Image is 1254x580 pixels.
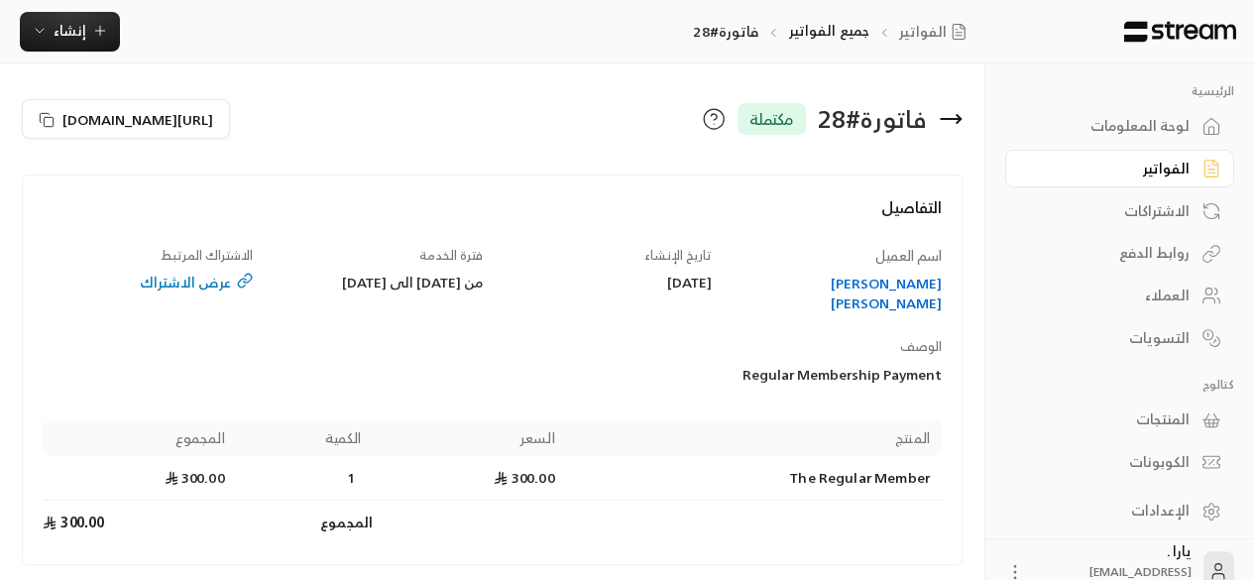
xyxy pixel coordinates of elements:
[1005,492,1234,530] a: الإعدادات
[43,420,236,456] th: المجموع
[237,501,374,544] td: المجموع
[1122,21,1238,43] img: Logo
[693,22,758,42] p: فاتورة#28
[373,456,566,501] td: 300.00
[43,501,236,544] td: 300.00
[1005,401,1234,439] a: المنتجات
[20,12,120,52] button: إنشاء
[749,107,794,131] span: مكتملة
[237,420,374,456] th: الكمية
[644,244,712,267] span: تاريخ الإنشاء
[1030,243,1190,263] div: روابط الدفع
[502,365,942,385] div: Regular Membership Payment
[693,21,974,42] nav: breadcrumb
[875,243,942,268] span: اسم العميل
[1030,116,1190,136] div: لوحة المعلومات
[43,195,942,239] h4: التفاصيل
[1005,277,1234,315] a: العملاء
[1030,501,1190,521] div: الإعدادات
[1005,234,1234,273] a: روابط الدفع
[1005,191,1234,230] a: الاشتراكات
[43,273,253,292] a: عرض الاشتراك
[1030,328,1190,348] div: التسويات
[788,18,869,43] a: جميع الفواتير
[341,468,361,488] span: 1
[419,244,483,267] span: فترة الخدمة
[1005,150,1234,188] a: الفواتير
[1005,107,1234,146] a: لوحة المعلومات
[161,244,253,267] span: الاشتراك المرتبط
[62,109,213,130] span: [URL][DOMAIN_NAME]
[567,456,942,501] td: The Regular Member
[22,99,230,139] button: [URL][DOMAIN_NAME]
[1005,318,1234,357] a: التسويات
[818,103,927,135] div: فاتورة # 28
[1005,83,1234,99] p: الرئيسية
[54,18,86,43] span: إنشاء
[1005,377,1234,393] p: كتالوج
[273,273,483,292] div: من [DATE] الى [DATE]
[567,420,942,456] th: المنتج
[1005,443,1234,482] a: الكوبونات
[1030,452,1190,472] div: الكوبونات
[1030,409,1190,429] div: المنتجات
[502,273,712,292] div: [DATE]
[1030,286,1190,305] div: العملاء
[43,456,236,501] td: 300.00
[43,420,942,544] table: Products
[900,335,942,358] span: الوصف
[373,420,566,456] th: السعر
[1030,159,1190,178] div: الفواتير
[732,274,942,313] a: [PERSON_NAME] [PERSON_NAME]
[1030,201,1190,221] div: الاشتراكات
[899,22,974,42] a: الفواتير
